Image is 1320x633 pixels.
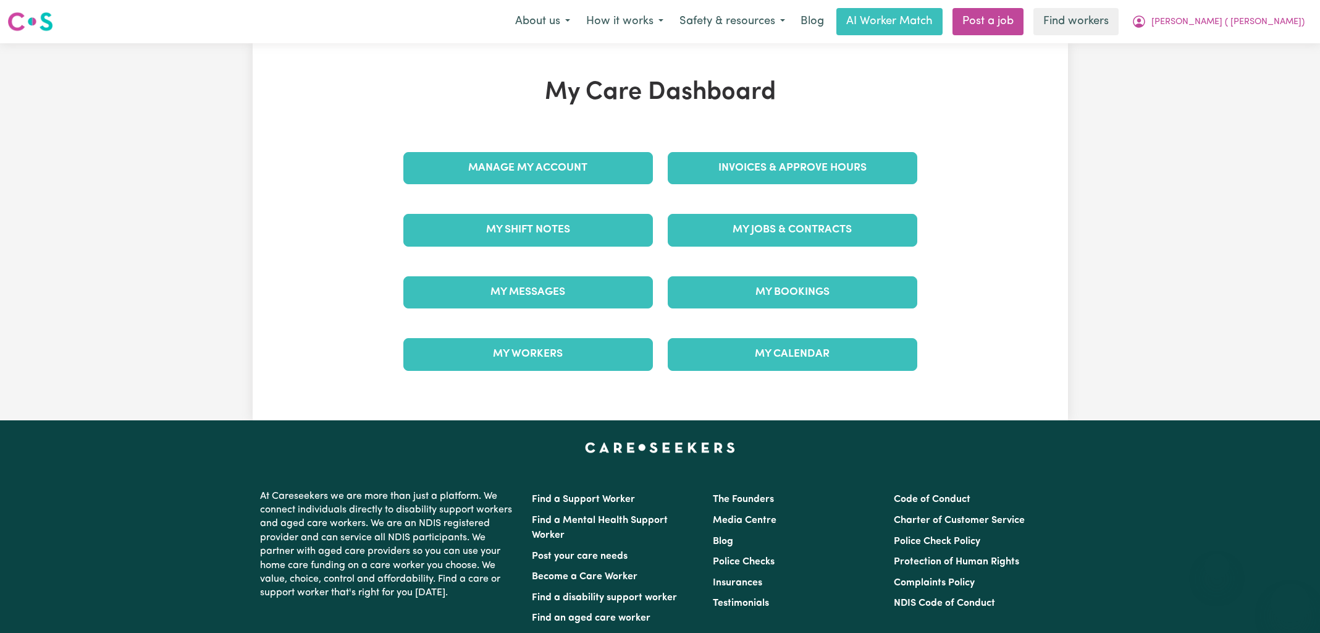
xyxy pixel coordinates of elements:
a: Complaints Policy [894,578,975,588]
a: Police Checks [713,557,775,567]
a: Manage My Account [403,152,653,184]
a: Charter of Customer Service [894,516,1025,525]
iframe: Button to launch messaging window [1271,584,1310,623]
a: Careseekers home page [585,443,735,452]
button: How it works [578,9,671,35]
iframe: Close message [1204,554,1229,579]
a: Media Centre [713,516,776,525]
a: The Founders [713,495,774,504]
a: My Bookings [668,276,917,308]
button: About us [507,9,578,35]
a: Code of Conduct [894,495,970,504]
p: At Careseekers we are more than just a platform. We connect individuals directly to disability su... [260,485,517,605]
a: My Messages [403,276,653,308]
a: Post your care needs [532,551,628,561]
a: My Workers [403,338,653,370]
a: NDIS Code of Conduct [894,598,995,608]
a: Become a Care Worker [532,572,637,582]
img: Careseekers logo [7,11,53,33]
a: Post a job [952,8,1024,35]
h1: My Care Dashboard [396,78,925,108]
a: My Jobs & Contracts [668,214,917,246]
a: My Shift Notes [403,214,653,246]
button: My Account [1124,9,1313,35]
button: Safety & resources [671,9,793,35]
a: Find workers [1033,8,1119,35]
a: Invoices & Approve Hours [668,152,917,184]
a: Find a Mental Health Support Worker [532,516,668,540]
a: My Calendar [668,338,917,370]
a: Find a Support Worker [532,495,635,504]
a: Blog [793,8,831,35]
span: [PERSON_NAME] ( [PERSON_NAME]) [1151,15,1305,29]
a: AI Worker Match [836,8,943,35]
a: Protection of Human Rights [894,557,1019,567]
a: Insurances [713,578,762,588]
a: Find an aged care worker [532,613,650,623]
a: Testimonials [713,598,769,608]
a: Careseekers logo [7,7,53,36]
a: Police Check Policy [894,537,980,546]
a: Find a disability support worker [532,593,677,603]
a: Blog [713,537,733,546]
